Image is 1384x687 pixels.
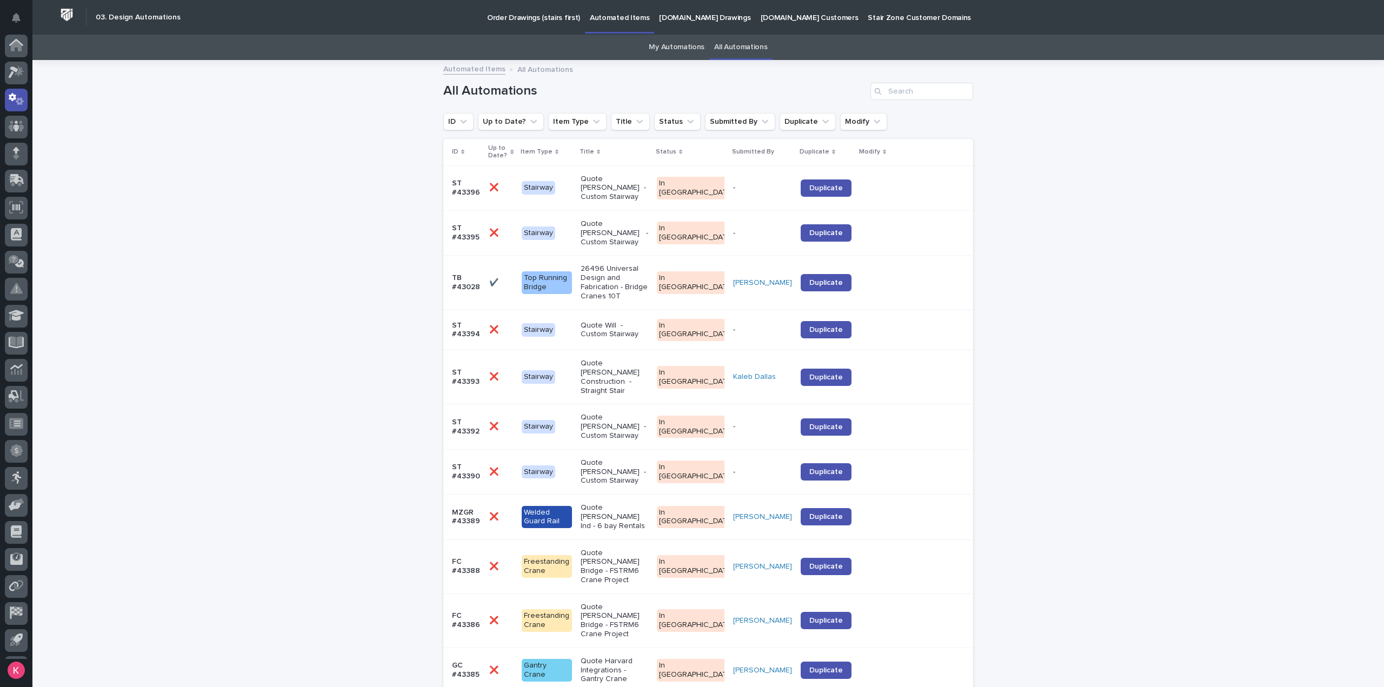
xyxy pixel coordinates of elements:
[581,603,648,639] p: Quote [PERSON_NAME] Bridge - FSTRM6 Crane Project
[452,463,481,481] p: ST #43390
[522,465,555,479] div: Stairway
[801,321,851,338] a: Duplicate
[452,321,481,339] p: ST #43394
[489,664,501,675] p: ❌
[649,35,704,60] a: My Automations
[521,146,553,158] p: Item Type
[733,325,792,335] p: -
[522,370,555,384] div: Stairway
[870,83,973,100] input: Search
[522,323,555,337] div: Stairway
[801,558,851,575] a: Duplicate
[57,5,77,25] img: Workspace Logo
[522,226,555,240] div: Stairway
[611,113,650,130] button: Title
[733,229,792,238] p: -
[809,279,843,286] span: Duplicate
[809,666,843,674] span: Duplicate
[5,6,28,29] button: Notifications
[452,611,481,630] p: FC #43386
[489,510,501,522] p: ❌
[96,13,181,22] h2: 03. Design Automations
[548,113,607,130] button: Item Type
[443,210,973,255] tr: ST #43395❌❌ StairwayQuote [PERSON_NAME] - Custom StairwayIn [GEOGRAPHIC_DATA]-Duplicate
[581,321,648,339] p: Quote Will - Custom Stairway
[452,418,481,436] p: ST #43392
[443,113,474,130] button: ID
[452,146,458,158] p: ID
[733,512,792,522] a: [PERSON_NAME]
[522,609,572,632] div: Freestanding Crane
[581,503,648,530] p: Quote [PERSON_NAME] Ind - 6 bay Rentals
[657,416,736,438] div: In [GEOGRAPHIC_DATA]
[657,555,736,578] div: In [GEOGRAPHIC_DATA]
[801,662,851,679] a: Duplicate
[522,271,572,294] div: Top Running Bridge
[733,422,792,431] p: -
[452,661,481,679] p: GC #43385
[443,83,866,99] h1: All Automations
[489,420,501,431] p: ❌
[478,113,544,130] button: Up to Date?
[443,256,973,310] tr: TB #43028✔️✔️ Top Running Bridge26496 Universal Design and Fabrication - Bridge Cranes 10TIn [GEO...
[733,278,792,288] a: [PERSON_NAME]
[657,319,736,342] div: In [GEOGRAPHIC_DATA]
[809,468,843,476] span: Duplicate
[443,593,973,648] tr: FC #43386❌❌ Freestanding CraneQuote [PERSON_NAME] Bridge - FSTRM6 Crane ProjectIn [GEOGRAPHIC_DAT...
[733,616,792,625] a: [PERSON_NAME]
[489,323,501,335] p: ❌
[809,563,843,570] span: Duplicate
[443,404,973,449] tr: ST #43392❌❌ StairwayQuote [PERSON_NAME] - Custom StairwayIn [GEOGRAPHIC_DATA]-Duplicate
[801,224,851,242] a: Duplicate
[801,418,851,436] a: Duplicate
[581,458,648,485] p: Quote [PERSON_NAME] - Custom Stairway
[452,224,481,242] p: ST #43395
[654,113,701,130] button: Status
[522,659,572,682] div: Gantry Crane
[657,177,736,199] div: In [GEOGRAPHIC_DATA]
[581,549,648,585] p: Quote [PERSON_NAME] Bridge - FSTRM6 Crane Project
[657,506,736,529] div: In [GEOGRAPHIC_DATA]
[859,146,880,158] p: Modify
[732,146,774,158] p: Submitted By
[809,229,843,237] span: Duplicate
[489,614,501,625] p: ❌
[581,657,648,684] p: Quote Harvard Integrations - Gantry Crane
[705,113,775,130] button: Submitted By
[443,165,973,210] tr: ST #43396❌❌ StairwayQuote [PERSON_NAME] - Custom StairwayIn [GEOGRAPHIC_DATA]-Duplicate
[657,609,736,632] div: In [GEOGRAPHIC_DATA]
[443,62,505,75] a: Automated Items
[452,179,481,197] p: ST #43396
[522,555,572,578] div: Freestanding Crane
[443,495,973,539] tr: MZGR #43389❌❌ Welded Guard RailQuote [PERSON_NAME] Ind - 6 bay RentalsIn [GEOGRAPHIC_DATA][PERSON...
[733,372,776,382] a: Kaleb Dallas
[657,659,736,682] div: In [GEOGRAPHIC_DATA]
[443,449,973,494] tr: ST #43390❌❌ StairwayQuote [PERSON_NAME] - Custom StairwayIn [GEOGRAPHIC_DATA]-Duplicate
[489,465,501,477] p: ❌
[801,179,851,197] a: Duplicate
[443,539,973,593] tr: FC #43388❌❌ Freestanding CraneQuote [PERSON_NAME] Bridge - FSTRM6 Crane ProjectIn [GEOGRAPHIC_DAT...
[522,420,555,433] div: Stairway
[801,369,851,386] a: Duplicate
[489,181,501,192] p: ❌
[657,366,736,389] div: In [GEOGRAPHIC_DATA]
[840,113,887,130] button: Modify
[522,181,555,195] div: Stairway
[809,617,843,624] span: Duplicate
[581,359,648,395] p: Quote [PERSON_NAME] Construction - Straight Stair
[489,226,501,238] p: ❌
[809,423,843,431] span: Duplicate
[452,368,481,386] p: ST #43393
[489,370,501,382] p: ❌
[801,463,851,481] a: Duplicate
[14,13,28,30] div: Notifications
[801,508,851,525] a: Duplicate
[733,468,792,477] p: -
[800,146,829,158] p: Duplicate
[801,274,851,291] a: Duplicate
[517,63,573,75] p: All Automations
[809,326,843,334] span: Duplicate
[489,560,501,571] p: ❌
[657,222,736,244] div: In [GEOGRAPHIC_DATA]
